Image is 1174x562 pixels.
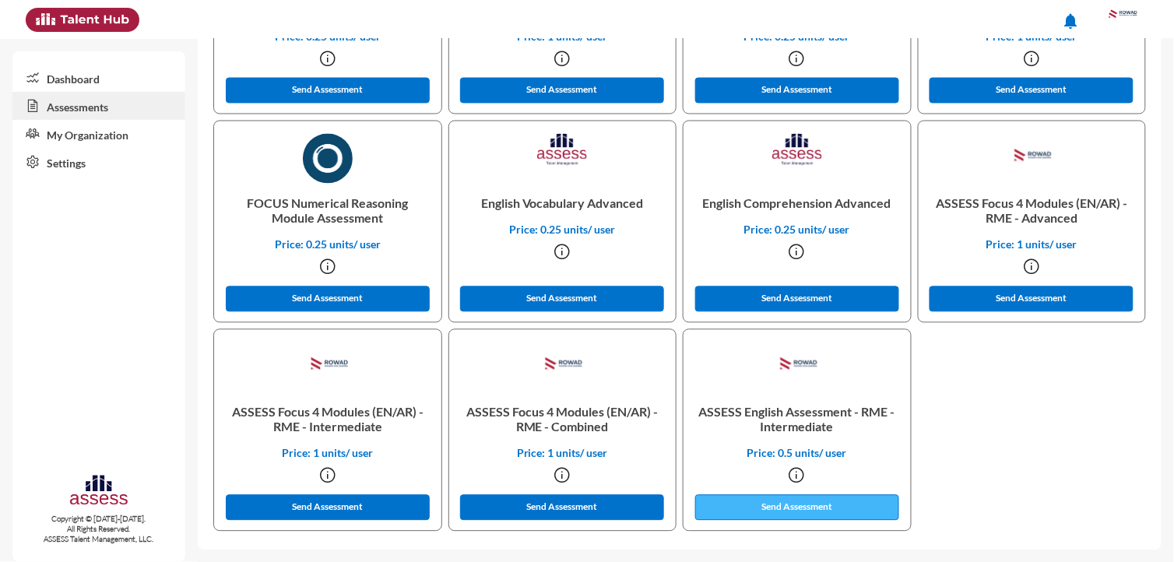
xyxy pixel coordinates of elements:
p: ASSESS Focus 4 Modules (EN/AR) - RME - Advanced [931,184,1134,238]
p: ASSESS Focus 4 Modules (EN/AR) - RME - Intermediate [227,392,429,447]
mat-icon: notifications [1062,12,1081,30]
p: Price: 1 units/ user [462,447,664,460]
p: Price: 0.25 units/ user [696,223,898,237]
p: Price: 0.25 units/ user [227,238,429,251]
a: Assessments [12,92,185,120]
button: Send Assessment [695,495,899,521]
p: ASSESS English Assessment - RME - Intermediate [696,392,898,447]
p: English Vocabulary Advanced [462,184,664,223]
p: ASSESS Focus 4 Modules (EN/AR) - RME - Combined [462,392,664,447]
a: My Organization [12,120,185,148]
p: Price: 0.25 units/ user [462,223,664,237]
button: Send Assessment [460,495,664,521]
button: Send Assessment [460,286,664,312]
button: Send Assessment [226,286,430,312]
button: Send Assessment [930,78,1134,104]
a: Dashboard [12,64,185,92]
p: Price: 1 units/ user [931,238,1134,251]
a: Settings [12,148,185,176]
p: Price: 0.5 units/ user [696,447,898,460]
button: Send Assessment [460,78,664,104]
p: Copyright © [DATE]-[DATE]. All Rights Reserved. ASSESS Talent Management, LLC. [12,514,185,544]
button: Send Assessment [226,78,430,104]
button: Send Assessment [226,495,430,521]
p: English Comprehension Advanced [696,184,898,223]
img: assesscompany-logo.png [69,473,129,511]
button: Send Assessment [695,286,899,312]
button: Send Assessment [930,286,1134,312]
p: FOCUS Numerical Reasoning Module Assessment [227,184,429,238]
p: Price: 1 units/ user [227,447,429,460]
button: Send Assessment [695,78,899,104]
